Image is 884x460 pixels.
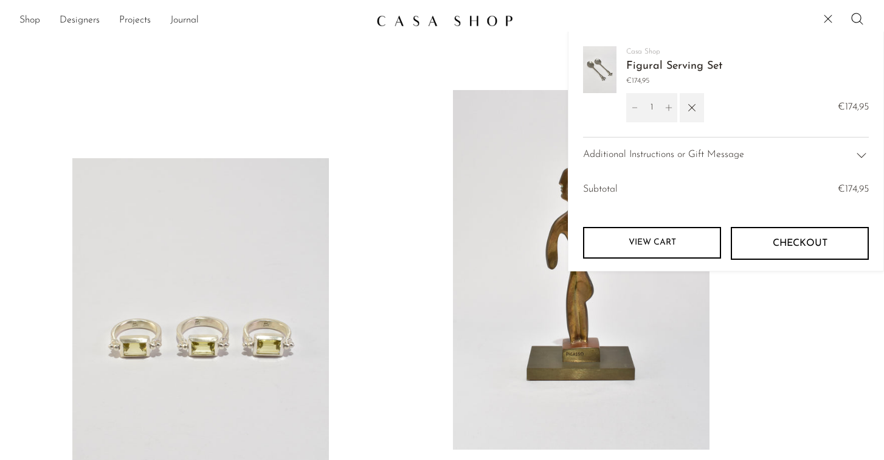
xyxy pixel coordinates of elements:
[119,13,151,29] a: Projects
[626,48,660,55] a: Casa Shop
[626,61,722,72] a: Figural Serving Set
[626,93,643,122] button: Decrement
[19,10,367,31] ul: NEW HEADER MENU
[583,137,869,173] div: Additional Instructions or Gift Message
[19,10,367,31] nav: Desktop navigation
[838,100,869,116] span: €174,95
[773,238,827,249] span: Checkout
[583,182,618,198] span: Subtotal
[660,93,677,122] button: Increment
[643,93,660,122] input: Quantity
[626,75,722,87] span: €174,95
[583,147,744,163] span: Additional Instructions or Gift Message
[19,13,40,29] a: Shop
[583,46,616,93] img: Figural Serving Set
[731,227,869,260] button: Checkout
[838,184,869,194] span: €174,95
[60,13,100,29] a: Designers
[583,227,721,259] a: View cart
[170,13,199,29] a: Journal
